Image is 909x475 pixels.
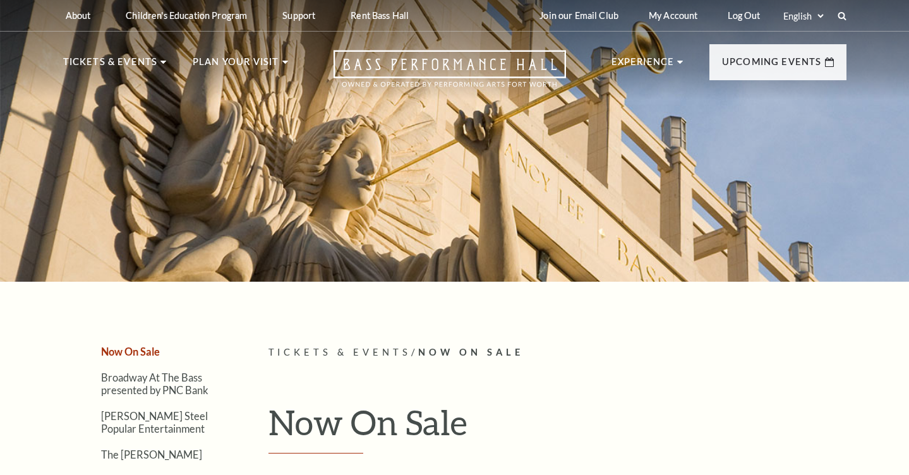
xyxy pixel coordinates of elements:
p: Upcoming Events [722,54,822,77]
span: Tickets & Events [268,347,412,358]
a: Now On Sale [101,346,160,358]
p: Plan Your Visit [193,54,279,77]
p: Children's Education Program [126,10,247,21]
p: Rent Bass Hall [351,10,409,21]
span: Now On Sale [418,347,524,358]
h1: Now On Sale [268,402,846,454]
p: / [268,345,846,361]
a: Broadway At The Bass presented by PNC Bank [101,371,208,395]
select: Select: [781,10,826,22]
p: Experience [611,54,675,77]
p: Tickets & Events [63,54,158,77]
a: [PERSON_NAME] Steel Popular Entertainment [101,410,208,434]
a: The [PERSON_NAME] [101,448,202,460]
p: Support [282,10,315,21]
p: About [66,10,91,21]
